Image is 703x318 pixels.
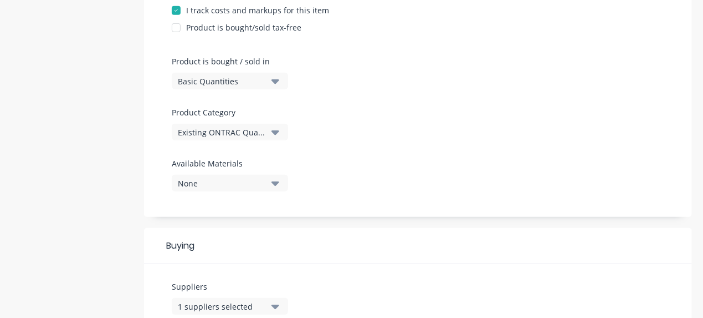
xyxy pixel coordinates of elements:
[186,4,329,16] div: I track costs and markups for this item
[144,228,692,264] div: Buying
[172,298,288,315] button: 1 suppliers selected
[172,124,288,140] button: Existing ONTRAC Quarry Buckets
[172,158,288,169] label: Available Materials
[178,127,266,138] div: Existing ONTRAC Quarry Buckets
[178,178,266,189] div: None
[172,175,288,191] button: None
[172,281,288,292] label: Suppliers
[186,22,301,33] div: Product is bought/sold tax-free
[172,55,283,67] label: Product is bought / sold in
[172,73,288,89] button: Basic Quantities
[178,75,266,87] div: Basic Quantities
[178,301,266,312] div: 1 suppliers selected
[172,107,283,118] label: Product Category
